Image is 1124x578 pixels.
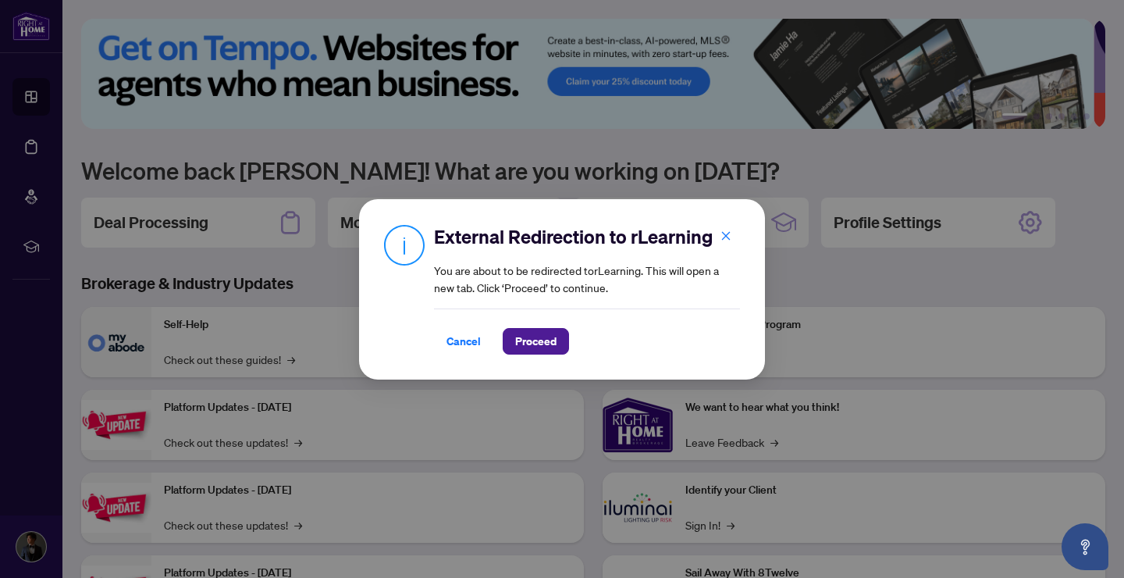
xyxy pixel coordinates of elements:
[1062,523,1108,570] button: Open asap
[515,329,557,354] span: Proceed
[446,329,481,354] span: Cancel
[434,224,740,355] div: You are about to be redirected to rLearning . This will open a new tab. Click ‘Proceed’ to continue.
[434,224,740,249] h2: External Redirection to rLearning
[384,224,425,266] img: Info Icon
[720,230,731,241] span: close
[434,328,493,355] button: Cancel
[503,328,569,355] button: Proceed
